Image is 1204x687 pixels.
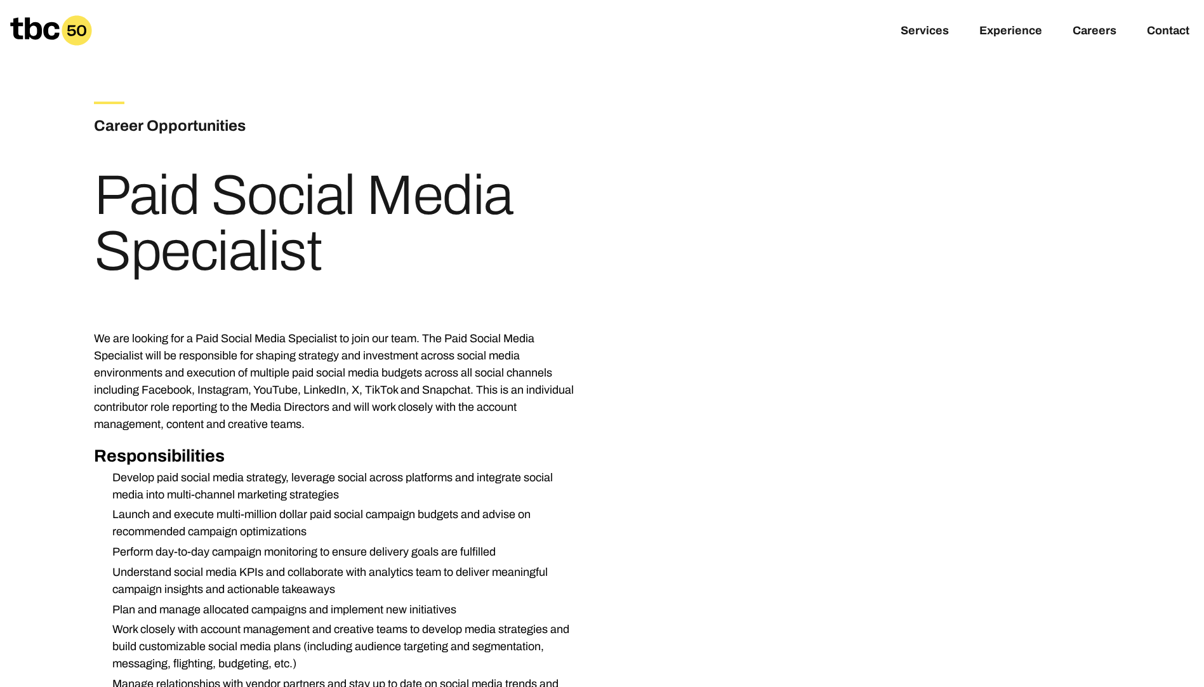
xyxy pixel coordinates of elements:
[94,330,581,433] p: We are looking for a Paid Social Media Specialist to join our team. The Paid Social Media Special...
[979,24,1042,39] a: Experience
[1073,24,1116,39] a: Careers
[102,544,581,561] li: Perform day-to-day campaign monitoring to ensure delivery goals are fulfilled
[1147,24,1189,39] a: Contact
[94,168,581,279] h1: Paid Social Media Specialist
[10,15,92,46] a: Homepage
[901,24,949,39] a: Services
[102,601,581,618] li: Plan and manage allocated campaigns and implement new initiatives
[94,114,399,137] h3: Career Opportunities
[102,469,581,504] li: Develop paid social media strategy, leverage social across platforms and integrate social media i...
[102,621,581,672] li: Work closely with account management and creative teams to develop media strategies and build cus...
[94,443,581,469] h2: Responsibilities
[102,564,581,598] li: Understand social media KPIs and collaborate with analytics team to deliver meaningful campaign i...
[102,506,581,540] li: Launch and execute multi-million dollar paid social campaign budgets and advise on recommended ca...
